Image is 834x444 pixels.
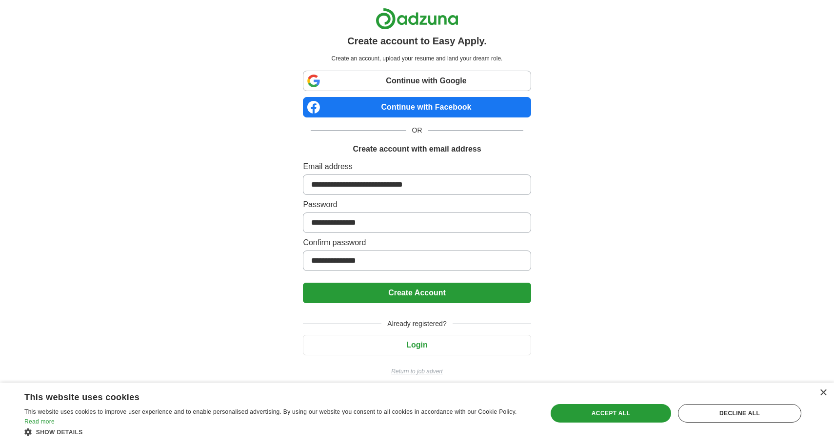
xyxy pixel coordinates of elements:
[353,143,481,155] h1: Create account with email address
[303,71,531,91] a: Continue with Google
[303,283,531,303] button: Create Account
[24,388,507,403] div: This website uses cookies
[376,8,458,30] img: Adzuna logo
[303,97,531,117] a: Continue with Facebook
[303,199,531,211] label: Password
[381,319,452,329] span: Already registered?
[24,418,55,425] a: Read more, opens a new window
[36,429,83,436] span: Show details
[406,125,428,135] span: OR
[819,389,827,397] div: Close
[303,341,531,349] a: Login
[551,404,671,423] div: Accept all
[303,161,531,173] label: Email address
[24,408,517,415] span: This website uses cookies to improve user experience and to enable personalised advertising. By u...
[678,404,801,423] div: Decline all
[303,335,531,355] button: Login
[303,237,531,249] label: Confirm password
[347,34,487,48] h1: Create account to Easy Apply.
[303,367,531,376] a: Return to job advert
[305,54,529,63] p: Create an account, upload your resume and land your dream role.
[24,427,532,437] div: Show details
